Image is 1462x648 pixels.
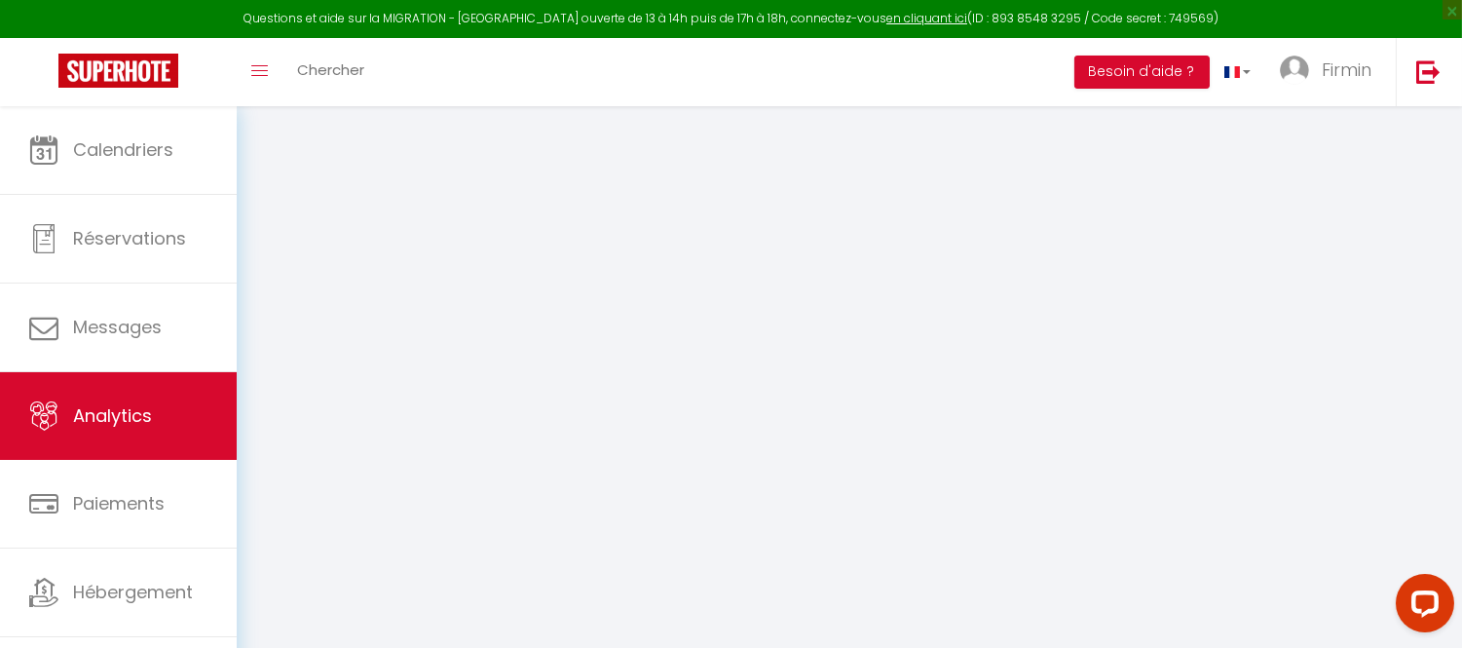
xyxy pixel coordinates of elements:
a: ... Firmin [1265,38,1396,106]
a: en cliquant ici [886,10,967,26]
img: Super Booking [58,54,178,88]
img: ... [1280,56,1309,85]
span: Chercher [297,59,364,80]
iframe: LiveChat chat widget [1380,566,1462,648]
span: Hébergement [73,580,193,604]
a: Chercher [282,38,379,106]
button: Besoin d'aide ? [1074,56,1210,89]
span: Firmin [1322,57,1371,82]
span: Messages [73,315,162,339]
span: Paiements [73,491,165,515]
span: Analytics [73,403,152,428]
span: Calendriers [73,137,173,162]
img: logout [1416,59,1441,84]
span: Réservations [73,226,186,250]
